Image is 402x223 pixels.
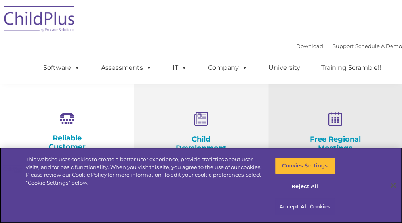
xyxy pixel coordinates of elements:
[261,60,308,76] a: University
[308,135,362,152] h4: Free Regional Meetings
[165,60,195,76] a: IT
[275,198,335,215] button: Accept All Cookies
[173,135,228,170] h4: Child Development Assessments in ChildPlus
[40,134,94,160] h4: Reliable Customer Support
[275,158,335,174] button: Cookies Settings
[200,60,255,76] a: Company
[26,156,263,186] div: This website uses cookies to create a better user experience, provide statistics about user visit...
[355,43,402,49] a: Schedule A Demo
[313,60,389,76] a: Training Scramble!!
[93,60,160,76] a: Assessments
[296,43,323,49] a: Download
[385,177,402,194] button: Close
[35,60,88,76] a: Software
[296,43,402,49] font: |
[275,178,335,195] button: Reject All
[333,43,354,49] a: Support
